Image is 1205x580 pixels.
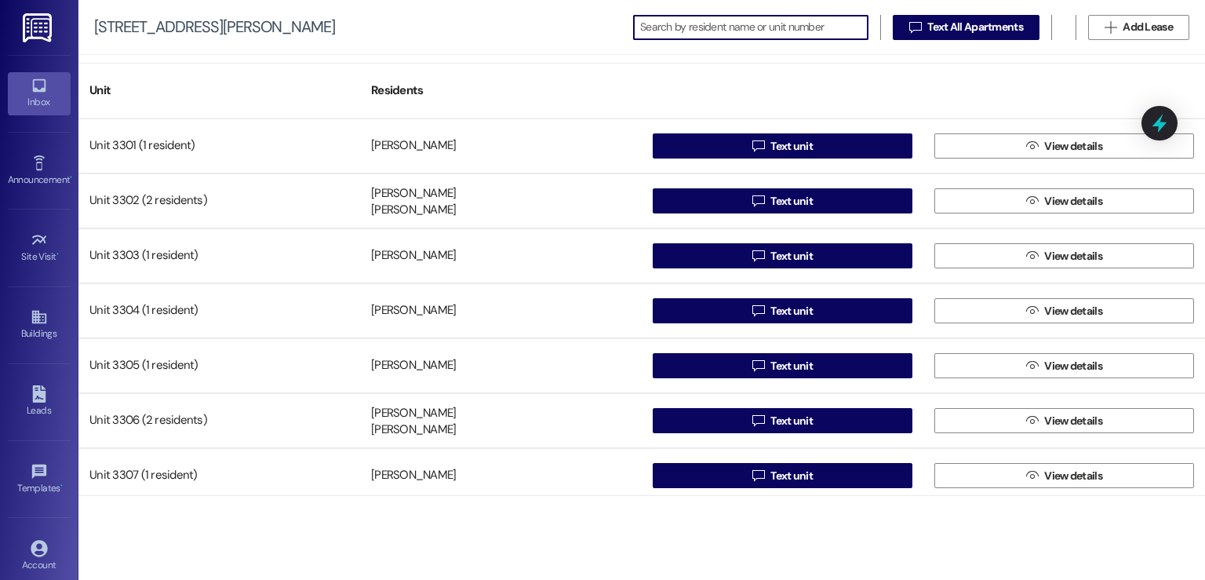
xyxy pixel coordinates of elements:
span: View details [1044,303,1102,319]
button: View details [934,463,1194,488]
input: Search by resident name or unit number [640,16,868,38]
i:  [1105,21,1116,34]
span: Text unit [770,138,813,155]
span: Text unit [770,358,813,374]
button: View details [934,408,1194,433]
div: Unit 3303 (1 resident) [78,240,360,272]
span: View details [1044,248,1102,264]
div: Residents [360,71,642,110]
button: Text unit [653,188,912,213]
a: Templates • [8,458,71,501]
div: [PERSON_NAME] [371,358,456,374]
div: Unit [78,71,360,110]
div: Unit 3307 (1 resident) [78,460,360,491]
button: Add Lease [1088,15,1189,40]
span: Add Lease [1123,19,1173,35]
i:  [909,21,921,34]
a: Buildings [8,304,71,346]
button: Text unit [653,463,912,488]
i:  [752,359,764,372]
button: View details [934,188,1194,213]
span: • [60,480,63,491]
span: Text unit [770,193,813,210]
a: Account [8,535,71,578]
img: ResiDesk Logo [23,13,55,42]
span: View details [1044,468,1102,484]
span: View details [1044,193,1102,210]
i:  [752,250,764,262]
button: View details [934,298,1194,323]
span: View details [1044,358,1102,374]
i:  [1026,250,1038,262]
span: Text unit [770,413,813,429]
i:  [1026,305,1038,317]
div: [PERSON_NAME] [371,248,456,264]
span: View details [1044,138,1102,155]
i:  [752,140,764,152]
button: Text All Apartments [893,15,1039,40]
span: • [56,249,59,260]
span: Text All Apartments [927,19,1023,35]
button: Text unit [653,298,912,323]
div: Unit 3304 (1 resident) [78,295,360,326]
a: Site Visit • [8,227,71,269]
button: Text unit [653,353,912,378]
div: [PERSON_NAME] [371,303,456,319]
div: [PERSON_NAME] [371,468,456,484]
i:  [1026,140,1038,152]
i:  [1026,195,1038,207]
button: Text unit [653,408,912,433]
div: [STREET_ADDRESS][PERSON_NAME] [94,19,335,35]
a: Inbox [8,72,71,115]
span: Text unit [770,468,813,484]
button: Text unit [653,243,912,268]
button: Text unit [653,133,912,159]
div: Unit 3301 (1 resident) [78,130,360,162]
div: [PERSON_NAME] [371,138,456,155]
div: Unit 3305 (1 resident) [78,350,360,381]
span: Text unit [770,248,813,264]
div: Unit 3302 (2 residents) [78,185,360,217]
i:  [752,469,764,482]
span: • [70,172,72,183]
button: View details [934,243,1194,268]
div: [PERSON_NAME] [371,185,456,202]
div: Unit 3306 (2 residents) [78,405,360,436]
i:  [752,414,764,427]
i:  [752,305,764,317]
i:  [1026,359,1038,372]
a: Leads [8,381,71,423]
button: View details [934,353,1194,378]
i:  [752,195,764,207]
span: View details [1044,413,1102,429]
div: [PERSON_NAME] [371,202,456,219]
i:  [1026,469,1038,482]
span: Text unit [770,303,813,319]
button: View details [934,133,1194,159]
i:  [1026,414,1038,427]
div: [PERSON_NAME] [371,422,456,439]
div: [PERSON_NAME] [371,405,456,421]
